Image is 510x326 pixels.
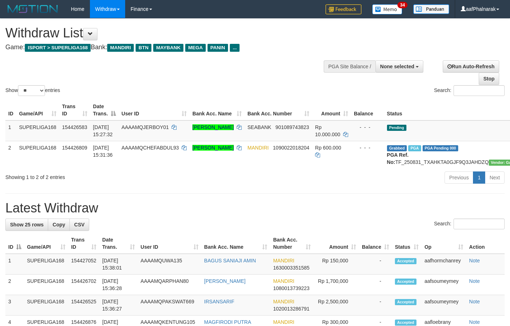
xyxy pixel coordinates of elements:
img: panduan.png [413,4,449,14]
div: - - - [354,124,381,131]
b: PGA Ref. No: [387,152,409,165]
a: 1 [473,171,485,184]
th: Date Trans.: activate to sort column descending [90,100,119,120]
span: PGA Pending [423,145,459,151]
span: [DATE] 15:31:36 [93,145,113,158]
h1: Latest Withdraw [5,201,505,215]
span: Accepted [395,320,416,326]
span: AAAAMQCHEFABDUL93 [122,145,179,151]
a: Stop [479,73,499,85]
th: Status: activate to sort column ascending [392,233,422,254]
th: Amount: activate to sort column ascending [314,233,359,254]
th: Game/API: activate to sort column ascending [24,233,68,254]
span: Accepted [395,279,416,285]
a: Run Auto-Refresh [443,60,499,73]
span: 154426809 [62,145,87,151]
td: [DATE] 15:36:27 [99,295,138,316]
span: Copy [53,222,65,228]
span: Copy 1090022018204 to clipboard [273,145,309,151]
h4: Game: Bank: [5,44,333,51]
td: [DATE] 15:38:01 [99,254,138,275]
label: Show entries [5,85,60,96]
span: MANDIRI [273,319,294,325]
th: Bank Acc. Name: activate to sort column ascending [201,233,270,254]
td: AAAAMQUWA135 [138,254,201,275]
span: SEABANK [247,124,271,130]
span: ISPORT > SUPERLIGA168 [25,44,91,52]
td: - [359,295,392,316]
td: 154426702 [68,275,99,295]
span: Accepted [395,299,416,305]
td: aafhormchanrey [422,254,466,275]
a: Copy [48,219,70,231]
td: 1 [5,120,16,141]
span: Marked by aafsoumeymey [408,145,421,151]
th: Amount: activate to sort column ascending [312,100,351,120]
span: Grabbed [387,145,407,151]
span: Show 25 rows [10,222,44,228]
th: ID: activate to sort column descending [5,233,24,254]
input: Search: [454,85,505,96]
input: Search: [454,219,505,229]
a: [PERSON_NAME] [192,124,234,130]
span: Copy 901089743823 to clipboard [276,124,309,130]
h1: Withdraw List [5,26,333,40]
th: Balance: activate to sort column ascending [359,233,392,254]
span: Accepted [395,258,416,264]
th: ID [5,100,16,120]
td: 154427052 [68,254,99,275]
div: - - - [354,144,381,151]
td: SUPERLIGA168 [24,254,68,275]
th: Bank Acc. Name: activate to sort column ascending [190,100,245,120]
span: MANDIRI [107,44,134,52]
th: Bank Acc. Number: activate to sort column ascending [270,233,314,254]
img: MOTION_logo.png [5,4,60,14]
th: Trans ID: activate to sort column ascending [59,100,90,120]
label: Search: [434,219,505,229]
td: 2 [5,275,24,295]
td: - [359,275,392,295]
th: User ID: activate to sort column ascending [138,233,201,254]
a: Previous [445,171,473,184]
span: Rp 10.000.000 [315,124,340,137]
span: Rp 600.000 [315,145,341,151]
a: MAGFIRODI PUTRA [204,319,251,325]
td: aafsoumeymey [422,275,466,295]
th: User ID: activate to sort column ascending [119,100,190,120]
th: Date Trans.: activate to sort column ascending [99,233,138,254]
td: aafsoumeymey [422,295,466,316]
span: [DATE] 15:27:32 [93,124,113,137]
td: 3 [5,295,24,316]
a: Note [469,278,480,284]
td: Rp 1,700,000 [314,275,359,295]
span: Copy 1630003351585 to clipboard [273,265,309,271]
span: CSV [74,222,85,228]
span: 34 [397,2,407,8]
a: Note [469,319,480,325]
span: MANDIRI [273,258,294,263]
a: Note [469,258,480,263]
th: Bank Acc. Number: activate to sort column ascending [245,100,312,120]
a: Next [485,171,505,184]
span: MANDIRI [247,145,269,151]
a: [PERSON_NAME] [192,145,234,151]
img: Button%20Memo.svg [372,4,402,14]
td: - [359,254,392,275]
td: SUPERLIGA168 [24,275,68,295]
td: [DATE] 15:36:28 [99,275,138,295]
td: Rp 2,500,000 [314,295,359,316]
span: PANIN [208,44,228,52]
span: Copy 1020013286791 to clipboard [273,306,309,312]
td: SUPERLIGA168 [24,295,68,316]
a: IRSANSARIF [204,299,234,304]
th: Balance [351,100,384,120]
a: CSV [69,219,89,231]
th: Action [466,233,505,254]
td: SUPERLIGA168 [16,141,59,169]
td: 154426525 [68,295,99,316]
span: MAYBANK [153,44,183,52]
span: BTN [136,44,151,52]
span: MEGA [185,44,206,52]
span: ... [230,44,240,52]
th: Game/API: activate to sort column ascending [16,100,59,120]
